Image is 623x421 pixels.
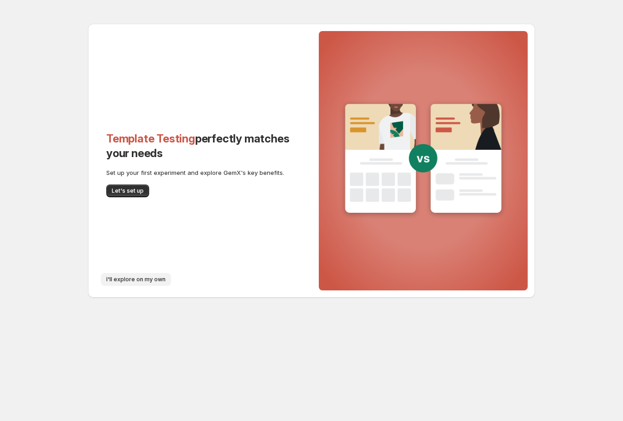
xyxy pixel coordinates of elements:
[106,168,293,177] p: Set up your first experiment and explore GemX's key benefits.
[101,273,171,286] button: I'll explore on my own
[106,132,195,145] span: Template Testing
[106,184,149,197] button: Let's set up
[106,276,166,283] span: I'll explore on my own
[106,132,293,161] h2: perfectly matches your needs
[112,187,144,195] span: Let's set up
[339,99,508,221] img: template-testing-guide-bg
